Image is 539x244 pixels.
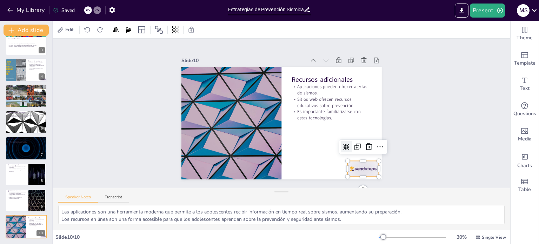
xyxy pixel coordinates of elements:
span: Single View [482,235,506,240]
button: Export to PowerPoint [455,4,468,18]
div: Add images, graphics, shapes or video [511,122,539,147]
p: Los sismos son causados por el movimiento de placas tectónicas. [8,43,45,45]
p: Causas de los sismos [8,38,45,40]
button: Present [470,4,505,18]
p: Preparar kits de emergencia es vital. [8,90,45,91]
div: 9 [6,189,47,212]
p: Sitios web ofrecen recursos educativos sobre prevención. [28,221,45,224]
span: Table [518,186,531,193]
div: 8 [39,178,45,184]
p: Aplicaciones pueden ofrecer alertas de sismos. [293,85,374,106]
p: Impacto de los sismos [28,60,45,62]
button: My Library [5,5,48,16]
p: Las escuelas deben implementar programas de educación sísmica. [8,114,45,116]
p: Afectan negativamente al medio ambiente. [28,67,45,70]
p: Crear planes de [MEDICAL_DATA] es fundamental. [8,88,45,90]
p: Actividades humanas como la minería pueden inducir sismos. [8,46,45,47]
span: Position [155,26,163,34]
p: Crear una cultura de seguridad es fundamental. [8,116,45,117]
div: 3 [39,47,45,53]
div: Saved [53,7,75,14]
div: Layout [136,24,147,35]
div: 5 [39,99,45,106]
button: Add slide [4,25,49,36]
input: Insert title [228,5,304,15]
button: Speaker Notes [58,195,98,203]
span: Charts [517,162,532,170]
div: Add charts and graphs [511,147,539,173]
div: 5 [6,85,47,108]
span: Edit [64,26,75,33]
p: Planificación familiar [8,138,45,140]
p: Fomenta la conciencia sobre la preparación ante sismos. [8,197,26,199]
p: Practicar el plan regularmente es importante. [8,142,45,143]
p: Ejercicio de simulacro [8,190,26,192]
span: Questions [513,110,536,118]
button: M S [517,4,530,18]
div: 6 [39,125,45,132]
span: Text [520,85,530,92]
textarea: Las aplicaciones son una herramienta moderna que permite a los adolescentes recibir información e... [58,205,505,224]
button: Transcript [98,195,129,203]
p: Es importante familiarizarse con estas tecnologías. [28,224,45,226]
p: Revisar y actualizar el kit regularmente es importante. [8,169,26,172]
p: Aplicaciones pueden ofrecer alertas de sismos. [28,218,45,221]
p: Tener un plan de emergencia es esencial. [8,139,45,141]
p: Pueden provocar pérdidas humanas significativas. [28,65,45,67]
div: 10 [6,215,47,238]
div: M S [517,4,530,17]
div: 9 [39,204,45,210]
div: 7 [39,152,45,158]
p: Incluir una linterna y baterías es crucial. [8,168,26,170]
p: Sitios web ofrecen recursos educativos sobre prevención. [292,97,373,118]
div: 3 [6,32,47,55]
p: Es importante familiarizarse con estas tecnologías. [291,110,372,130]
p: Recursos adicionales [294,76,375,94]
div: Slide 10 / 10 [55,234,379,240]
div: Add text boxes [511,72,539,97]
div: Slide 10 [187,47,312,66]
p: La educación es clave para la prevención de sismos. [8,87,45,88]
p: Un kit de emergencia debe contener agua y alimentos. [8,165,26,168]
span: Template [514,59,535,67]
div: 30 % [453,234,470,240]
div: 4 [6,58,47,81]
div: 4 [39,73,45,80]
p: Recursos adicionales [28,217,45,219]
p: Realizar simulacros ayuda a familiarizarse con las medidas de seguridad. [8,191,26,194]
p: La educación aumenta la seguridad de los jóvenes. [8,113,45,114]
div: Add a table [511,173,539,198]
div: 10 [36,230,45,236]
div: 8 [6,163,47,186]
p: Los sismos pueden causar daños severos a la infraestructura. [28,62,45,65]
p: Incluir rutas de [MEDICAL_DATA] es crucial. [8,140,45,142]
div: Change the overall theme [511,21,539,46]
div: Add ready made slides [511,46,539,72]
p: Kits de emergencia [8,164,26,166]
p: Importancia de la educación [8,112,45,114]
p: Practicar planes de [MEDICAL_DATA] es esencial. [8,194,26,197]
div: Get real-time input from your audience [511,97,539,122]
div: 6 [6,111,47,134]
span: Theme [517,34,533,42]
span: Media [518,135,532,143]
p: Estrategias de prevención [8,85,45,87]
div: 7 [6,137,47,160]
p: Los sismos también pueden ser provocados por actividad volcánica. [8,45,45,46]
